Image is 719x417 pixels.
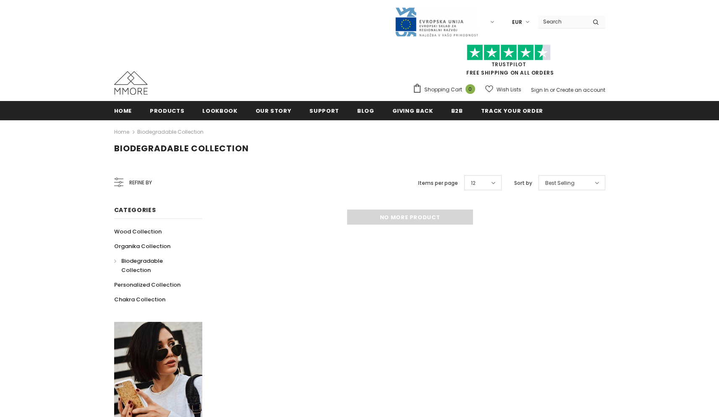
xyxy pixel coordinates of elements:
[357,107,374,115] span: Blog
[150,101,184,120] a: Products
[114,281,180,289] span: Personalized Collection
[357,101,374,120] a: Blog
[114,228,162,236] span: Wood Collection
[114,239,170,254] a: Organika Collection
[485,82,521,97] a: Wish Lists
[256,107,292,115] span: Our Story
[392,107,433,115] span: Giving back
[114,101,132,120] a: Home
[114,277,180,292] a: Personalized Collection
[114,127,129,137] a: Home
[550,86,555,93] span: or
[114,142,249,154] span: Biodegradable Collection
[395,7,478,37] img: Javni Razpis
[129,178,152,187] span: Refine by
[538,16,586,28] input: Search Site
[467,44,551,61] img: Trust Pilot Stars
[531,86,549,93] a: Sign In
[413,48,605,76] span: FREE SHIPPING ON ALL ORDERS
[395,18,478,25] a: Javni Razpis
[137,128,204,135] a: Biodegradable Collection
[114,292,165,307] a: Chakra Collection
[413,83,479,96] a: Shopping Cart 0
[202,101,237,120] a: Lookbook
[309,107,339,115] span: support
[481,101,543,120] a: Track your order
[114,107,132,115] span: Home
[114,71,148,95] img: MMORE Cases
[114,224,162,239] a: Wood Collection
[471,179,476,187] span: 12
[465,84,475,94] span: 0
[114,242,170,250] span: Organika Collection
[114,295,165,303] span: Chakra Collection
[114,254,193,277] a: Biodegradable Collection
[256,101,292,120] a: Our Story
[451,101,463,120] a: B2B
[512,18,522,26] span: EUR
[545,179,575,187] span: Best Selling
[514,179,532,187] label: Sort by
[309,101,339,120] a: support
[497,85,521,94] span: Wish Lists
[451,107,463,115] span: B2B
[481,107,543,115] span: Track your order
[418,179,458,187] label: Items per page
[556,86,605,93] a: Create an account
[150,107,184,115] span: Products
[392,101,433,120] a: Giving back
[121,257,163,274] span: Biodegradable Collection
[424,85,462,94] span: Shopping Cart
[492,61,526,68] a: Trustpilot
[114,206,156,214] span: Categories
[202,107,237,115] span: Lookbook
